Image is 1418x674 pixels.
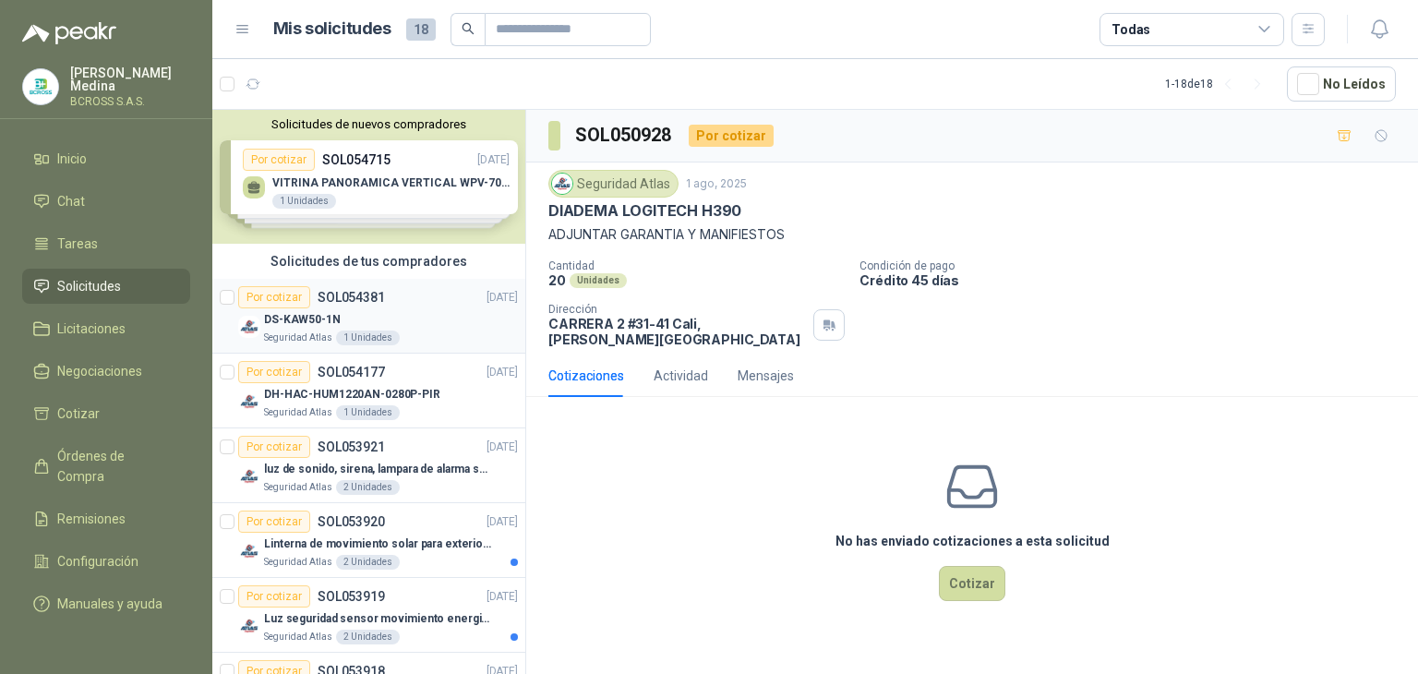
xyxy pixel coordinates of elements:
[238,391,260,413] img: Company Logo
[548,224,1396,245] p: ADJUNTAR GARANTIA Y MANIFIESTOS
[336,405,400,420] div: 1 Unidades
[1165,69,1272,99] div: 1 - 18 de 18
[336,331,400,345] div: 1 Unidades
[487,439,518,456] p: [DATE]
[70,96,190,107] p: BCROSS S.A.S.
[318,440,385,453] p: SOL053921
[57,149,87,169] span: Inicio
[22,226,190,261] a: Tareas
[859,272,1411,288] p: Crédito 45 días
[238,585,310,608] div: Por cotizar
[462,22,475,35] span: search
[273,16,391,42] h1: Mis solicitudes
[406,18,436,41] span: 18
[70,66,190,92] p: [PERSON_NAME] Medina
[23,69,58,104] img: Company Logo
[57,551,138,572] span: Configuración
[57,509,126,529] span: Remisiones
[212,503,525,578] a: Por cotizarSOL053920[DATE] Company LogoLinterna de movimiento solar para exteriores con 77 ledsSe...
[22,269,190,304] a: Solicitudes
[57,191,85,211] span: Chat
[570,273,627,288] div: Unidades
[57,234,98,254] span: Tareas
[212,244,525,279] div: Solicitudes de tus compradores
[487,588,518,606] p: [DATE]
[548,259,845,272] p: Cantidad
[57,319,126,339] span: Licitaciones
[212,578,525,653] a: Por cotizarSOL053919[DATE] Company LogoLuz seguridad sensor movimiento energia solarSeguridad Atl...
[238,615,260,637] img: Company Logo
[264,536,494,553] p: Linterna de movimiento solar para exteriores con 77 leds
[22,439,190,494] a: Órdenes de Compra
[1112,19,1150,40] div: Todas
[548,201,741,221] p: DIADEMA LOGITECH H390
[212,279,525,354] a: Por cotizarSOL054381[DATE] Company LogoDS-KAW50-1NSeguridad Atlas1 Unidades
[212,110,525,244] div: Solicitudes de nuevos compradoresPor cotizarSOL054715[DATE] VITRINA PANORAMICA VERTICAL WPV-700FA...
[336,555,400,570] div: 2 Unidades
[264,610,494,628] p: Luz seguridad sensor movimiento energia solar
[686,175,747,193] p: 1 ago, 2025
[548,170,679,198] div: Seguridad Atlas
[57,361,142,381] span: Negociaciones
[238,511,310,533] div: Por cotizar
[264,555,332,570] p: Seguridad Atlas
[689,125,774,147] div: Por cotizar
[22,586,190,621] a: Manuales y ayuda
[238,540,260,562] img: Company Logo
[238,286,310,308] div: Por cotizar
[835,531,1110,551] h3: No has enviado cotizaciones a esta solicitud
[22,184,190,219] a: Chat
[336,480,400,495] div: 2 Unidades
[57,594,162,614] span: Manuales y ayuda
[57,403,100,424] span: Cotizar
[22,501,190,536] a: Remisiones
[22,396,190,431] a: Cotizar
[238,316,260,338] img: Company Logo
[859,259,1411,272] p: Condición de pago
[548,303,806,316] p: Dirección
[552,174,572,194] img: Company Logo
[548,272,566,288] p: 20
[487,289,518,307] p: [DATE]
[264,480,332,495] p: Seguridad Atlas
[22,141,190,176] a: Inicio
[264,311,341,329] p: DS-KAW50-1N
[220,117,518,131] button: Solicitudes de nuevos compradores
[238,436,310,458] div: Por cotizar
[1287,66,1396,102] button: No Leídos
[264,386,440,403] p: DH-HAC-HUM1220AN-0280P-PIR
[548,316,806,347] p: CARRERA 2 #31-41 Cali , [PERSON_NAME][GEOGRAPHIC_DATA]
[548,366,624,386] div: Cotizaciones
[738,366,794,386] div: Mensajes
[264,331,332,345] p: Seguridad Atlas
[336,630,400,644] div: 2 Unidades
[238,361,310,383] div: Por cotizar
[238,465,260,487] img: Company Logo
[487,364,518,381] p: [DATE]
[22,544,190,579] a: Configuración
[22,22,116,44] img: Logo peakr
[264,630,332,644] p: Seguridad Atlas
[318,366,385,379] p: SOL054177
[264,461,494,478] p: luz de sonido, sirena, lampara de alarma solar
[654,366,708,386] div: Actividad
[318,515,385,528] p: SOL053920
[22,354,190,389] a: Negociaciones
[318,291,385,304] p: SOL054381
[264,405,332,420] p: Seguridad Atlas
[212,428,525,503] a: Por cotizarSOL053921[DATE] Company Logoluz de sonido, sirena, lampara de alarma solarSeguridad At...
[22,311,190,346] a: Licitaciones
[575,121,674,150] h3: SOL050928
[318,590,385,603] p: SOL053919
[939,566,1005,601] button: Cotizar
[57,276,121,296] span: Solicitudes
[212,354,525,428] a: Por cotizarSOL054177[DATE] Company LogoDH-HAC-HUM1220AN-0280P-PIRSeguridad Atlas1 Unidades
[57,446,173,487] span: Órdenes de Compra
[487,513,518,531] p: [DATE]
